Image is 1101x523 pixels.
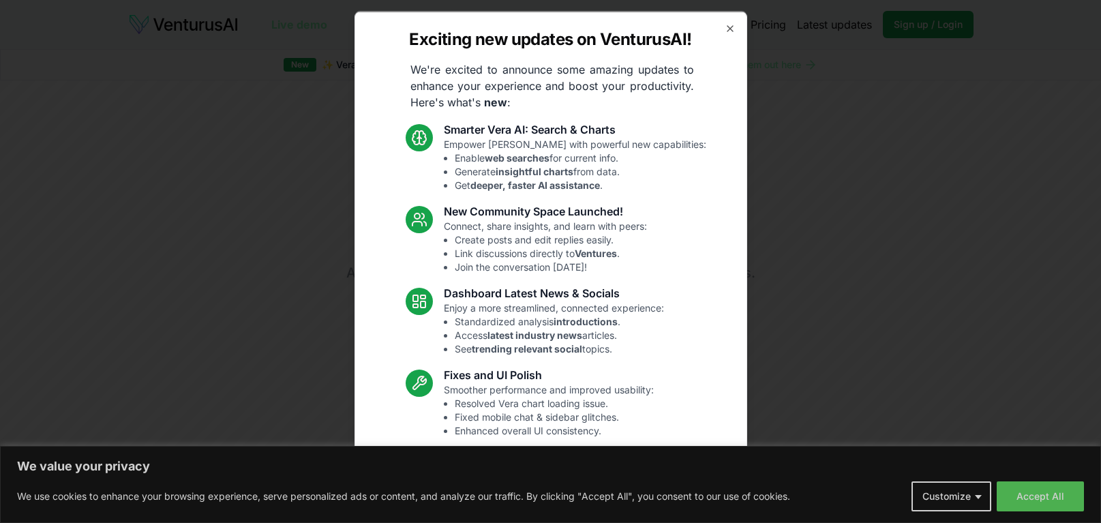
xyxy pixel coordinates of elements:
[487,329,582,340] strong: latest industry news
[444,137,706,192] p: Empower [PERSON_NAME] with powerful new capabilities:
[444,284,664,301] h3: Dashboard Latest News & Socials
[409,28,691,50] h2: Exciting new updates on VenturusAI!
[485,151,549,163] strong: web searches
[444,301,664,355] p: Enjoy a more streamlined, connected experience:
[455,233,647,246] li: Create posts and edit replies easily.
[455,178,706,192] li: Get .
[455,328,664,342] li: Access articles.
[484,95,507,108] strong: new
[455,342,664,355] li: See topics.
[455,396,654,410] li: Resolved Vera chart loading issue.
[496,165,573,177] strong: insightful charts
[455,164,706,178] li: Generate from data.
[444,366,654,383] h3: Fixes and UI Polish
[470,179,600,190] strong: deeper, faster AI assistance
[399,61,705,110] p: We're excited to announce some amazing updates to enhance your experience and boost your producti...
[444,219,647,273] p: Connect, share insights, and learn with peers:
[554,315,618,327] strong: introductions
[444,203,647,219] h3: New Community Space Launched!
[455,423,654,437] li: Enhanced overall UI consistency.
[455,260,647,273] li: Join the conversation [DATE]!
[455,410,654,423] li: Fixed mobile chat & sidebar glitches.
[455,314,664,328] li: Standardized analysis .
[455,151,706,164] li: Enable for current info.
[455,246,647,260] li: Link discussions directly to .
[575,247,617,258] strong: Ventures
[444,383,654,437] p: Smoother performance and improved usability:
[472,342,582,354] strong: trending relevant social
[444,121,706,137] h3: Smarter Vera AI: Search & Charts
[398,448,704,497] p: These updates are designed to make VenturusAI more powerful, intuitive, and user-friendly. Let us...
